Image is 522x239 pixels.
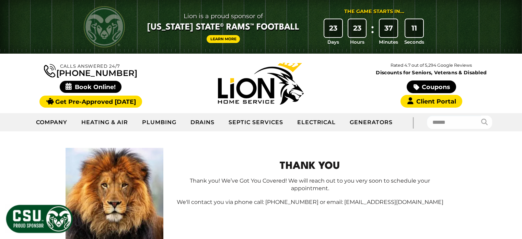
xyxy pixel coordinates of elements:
div: 23 [324,19,342,37]
a: Coupons [407,80,456,93]
p: Rated 4.7 out of 5,294 Google Reviews [346,62,517,69]
a: Get Pre-Approved [DATE] [39,96,142,108]
a: Learn More [207,35,240,43]
div: | [399,113,427,131]
div: 37 [380,19,397,37]
p: Thank you! We’ve Got You Covered! We will reach out to you very soon to schedule your appointment. [174,177,446,193]
div: : [369,19,376,46]
a: Drains [184,114,222,131]
a: Client Portal [401,95,462,108]
span: Lion is a proud sponsor of [147,11,299,22]
a: Electrical [290,114,343,131]
span: Book Online! [60,81,122,93]
span: Hours [350,39,364,45]
img: Lion Home Service [218,63,304,105]
h1: Thank you [174,159,446,174]
span: Seconds [404,39,424,45]
div: 23 [348,19,366,37]
a: Plumbing [135,114,184,131]
span: Days [327,39,339,45]
span: Minutes [379,39,398,45]
div: The Game Starts in... [344,8,404,15]
div: 11 [405,19,423,37]
a: Generators [343,114,399,131]
a: Septic Services [222,114,290,131]
a: [PHONE_NUMBER] [44,63,137,77]
img: CSU Rams logo [84,6,125,47]
span: [US_STATE] State® Rams™ Football [147,22,299,33]
span: Discounts for Seniors, Veterans & Disabled [348,70,515,75]
a: Heating & Air [74,114,135,131]
img: CSU Sponsor Badge [5,204,74,234]
a: Company [29,114,75,131]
